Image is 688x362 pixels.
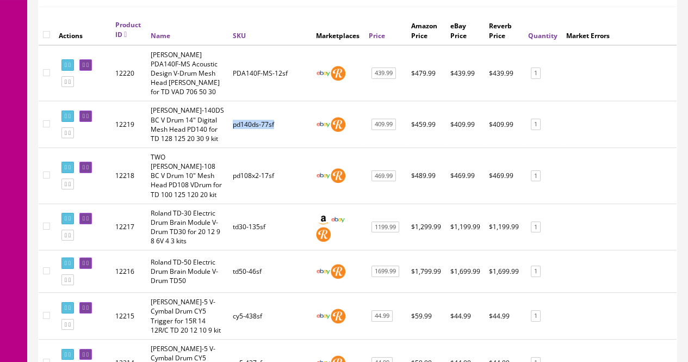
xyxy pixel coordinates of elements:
img: ebay [316,66,331,81]
td: 12217 [111,204,147,250]
a: Price [369,31,385,40]
td: $439.99 [485,45,524,101]
img: reverb [331,264,345,279]
a: Product ID [115,20,141,39]
td: $489.99 [407,148,446,204]
td: $479.99 [407,45,446,101]
td: 12215 [111,293,147,340]
td: 12218 [111,148,147,204]
td: $1,799.99 [407,250,446,293]
img: ebay [331,212,345,227]
a: Quantity [528,31,557,40]
th: Marketplaces [312,16,364,45]
a: 1 [531,68,541,79]
img: reverb [331,168,345,183]
a: 469.99 [371,170,396,182]
td: PDA140F-MS-12sf [228,45,312,101]
td: TWO Roland PD-108 BC V Drum 10" Mesh Head PD108 VDrum for TD 100 125 120 20 kit [146,148,228,204]
td: $1,199.99 [446,204,485,250]
td: pd140ds-77sf [228,101,312,148]
td: $469.99 [485,148,524,204]
td: $1,299.99 [407,204,446,250]
a: 1699.99 [371,266,399,277]
td: 12219 [111,101,147,148]
td: td50-46sf [228,250,312,293]
td: $59.99 [407,293,446,340]
td: Roland PD-140DS BC V Drum 14" Digital Mesh Head PD140 for TD 128 125 20 30 9 kit [146,101,228,148]
th: Reverb Price [485,16,524,45]
td: $1,699.99 [446,250,485,293]
th: Actions [54,16,111,45]
th: eBay Price [446,16,485,45]
a: 1 [531,119,541,130]
td: cy5-438sf [228,293,312,340]
td: 12216 [111,250,147,293]
td: $1,199.99 [485,204,524,250]
td: Roland PDA140F-MS Acoustic Design V-Drum Mesh Head Tom Pad for TD VAD 706 50 30 [146,45,228,101]
a: 1 [531,266,541,277]
td: 12220 [111,45,147,101]
img: ebay [316,264,331,279]
img: reverb [331,66,345,81]
a: 1 [531,222,541,233]
th: Amazon Price [407,16,446,45]
a: 409.99 [371,119,396,130]
td: Roland TD-30 Electric Drum Brain Module V-Drum TD30 for 20 12 9 8 6V 4 3 kits [146,204,228,250]
a: 1 [531,170,541,182]
a: 439.99 [371,68,396,79]
img: ebay [316,168,331,183]
img: ebay [316,309,331,323]
td: pd108x2-17sf [228,148,312,204]
td: Roland CY-5 V-Cymbal Drum CY5 Trigger for 15R 14 12R/C TD 20 12 10 9 kit [146,293,228,340]
td: $44.99 [485,293,524,340]
td: $44.99 [446,293,485,340]
th: Market Errors [562,16,677,45]
td: Roland TD-50 Electric Drum Brain Module V-Drum TD50 [146,250,228,293]
td: $1,699.99 [485,250,524,293]
img: reverb [316,227,331,242]
a: Name [151,31,170,40]
a: 1 [531,310,541,322]
td: $409.99 [485,101,524,148]
td: $439.99 [446,45,485,101]
td: $469.99 [446,148,485,204]
a: 44.99 [371,310,393,322]
img: reverb [331,117,345,132]
img: ebay [316,117,331,132]
a: 1199.99 [371,222,399,233]
td: $409.99 [446,101,485,148]
a: SKU [233,31,246,40]
td: $459.99 [407,101,446,148]
img: amazon [316,212,331,227]
td: td30-135sf [228,204,312,250]
img: reverb [331,309,345,323]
